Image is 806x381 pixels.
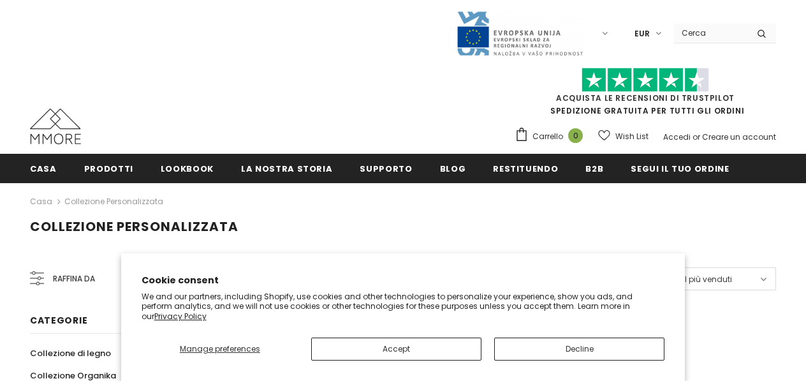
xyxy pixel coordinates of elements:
[556,93,735,103] a: Acquista le recensioni di TrustPilot
[494,338,664,361] button: Decline
[456,10,583,57] img: Javni Razpis
[154,311,207,322] a: Privacy Policy
[615,130,648,143] span: Wish List
[360,154,412,183] a: supporto
[631,163,729,175] span: Segui il tuo ordine
[84,154,133,183] a: Prodotti
[30,154,57,183] a: Casa
[568,128,583,143] span: 0
[30,194,52,209] a: Casa
[456,27,583,38] a: Javni Razpis
[493,163,558,175] span: Restituendo
[685,273,732,286] span: I più venduti
[30,218,238,235] span: Collezione personalizzata
[674,24,747,42] input: Search Site
[532,130,563,143] span: Carrello
[440,163,466,175] span: Blog
[515,127,589,146] a: Carrello 0
[64,196,163,207] a: Collezione personalizzata
[663,131,691,142] a: Accedi
[30,314,87,327] span: Categorie
[161,163,214,175] span: Lookbook
[53,272,95,286] span: Raffina da
[30,347,111,359] span: Collezione di legno
[582,68,709,93] img: Fidati di Pilot Stars
[161,154,214,183] a: Lookbook
[241,154,332,183] a: La nostra storia
[702,131,776,142] a: Creare un account
[241,163,332,175] span: La nostra storia
[692,131,700,142] span: or
[515,73,776,116] span: SPEDIZIONE GRATUITA PER TUTTI GLI ORDINI
[440,154,466,183] a: Blog
[142,292,665,322] p: We and our partners, including Shopify, use cookies and other technologies to personalize your ex...
[598,125,648,147] a: Wish List
[30,108,81,144] img: Casi MMORE
[360,163,412,175] span: supporto
[142,274,665,287] h2: Cookie consent
[142,338,298,361] button: Manage preferences
[631,154,729,183] a: Segui il tuo ordine
[84,163,133,175] span: Prodotti
[311,338,481,361] button: Accept
[585,163,603,175] span: B2B
[585,154,603,183] a: B2B
[634,27,650,40] span: EUR
[30,342,111,364] a: Collezione di legno
[180,343,260,354] span: Manage preferences
[493,154,558,183] a: Restituendo
[30,163,57,175] span: Casa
